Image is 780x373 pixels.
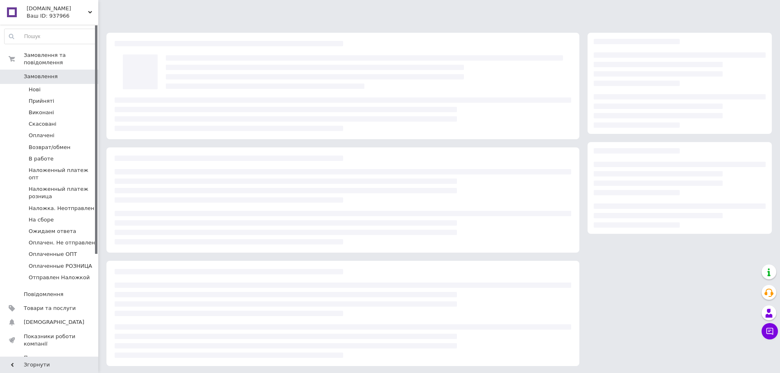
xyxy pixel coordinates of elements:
span: Товари та послуги [24,305,76,312]
span: [DEMOGRAPHIC_DATA] [24,319,84,326]
span: Скасовані [29,120,57,128]
span: sez-on.com [27,5,88,12]
span: Отправлен Наложкой [29,274,90,281]
span: На сборе [29,216,54,224]
span: Оплаченные ОПТ [29,251,77,258]
span: Оплаченные РОЗНИЦА [29,262,92,270]
span: Виконані [29,109,54,116]
span: Наложка. Неотправлен [29,205,94,212]
button: Чат з покупцем [762,323,778,339]
span: В работе [29,155,54,163]
span: Наложенный платеж розница [29,185,96,200]
span: Возврат/обмен [29,144,70,151]
span: Прийняті [29,97,54,105]
input: Пошук [5,29,96,44]
span: Наложенный платеж опт [29,167,96,181]
span: Панель управління [24,354,76,369]
span: Ожидаем ответа [29,228,76,235]
span: Замовлення [24,73,58,80]
span: Повідомлення [24,291,63,298]
span: Оплачені [29,132,54,139]
span: Нові [29,86,41,93]
span: Оплачен. Не отправлен [29,239,95,246]
div: Ваш ID: 937966 [27,12,98,20]
span: Показники роботи компанії [24,333,76,348]
span: Замовлення та повідомлення [24,52,98,66]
